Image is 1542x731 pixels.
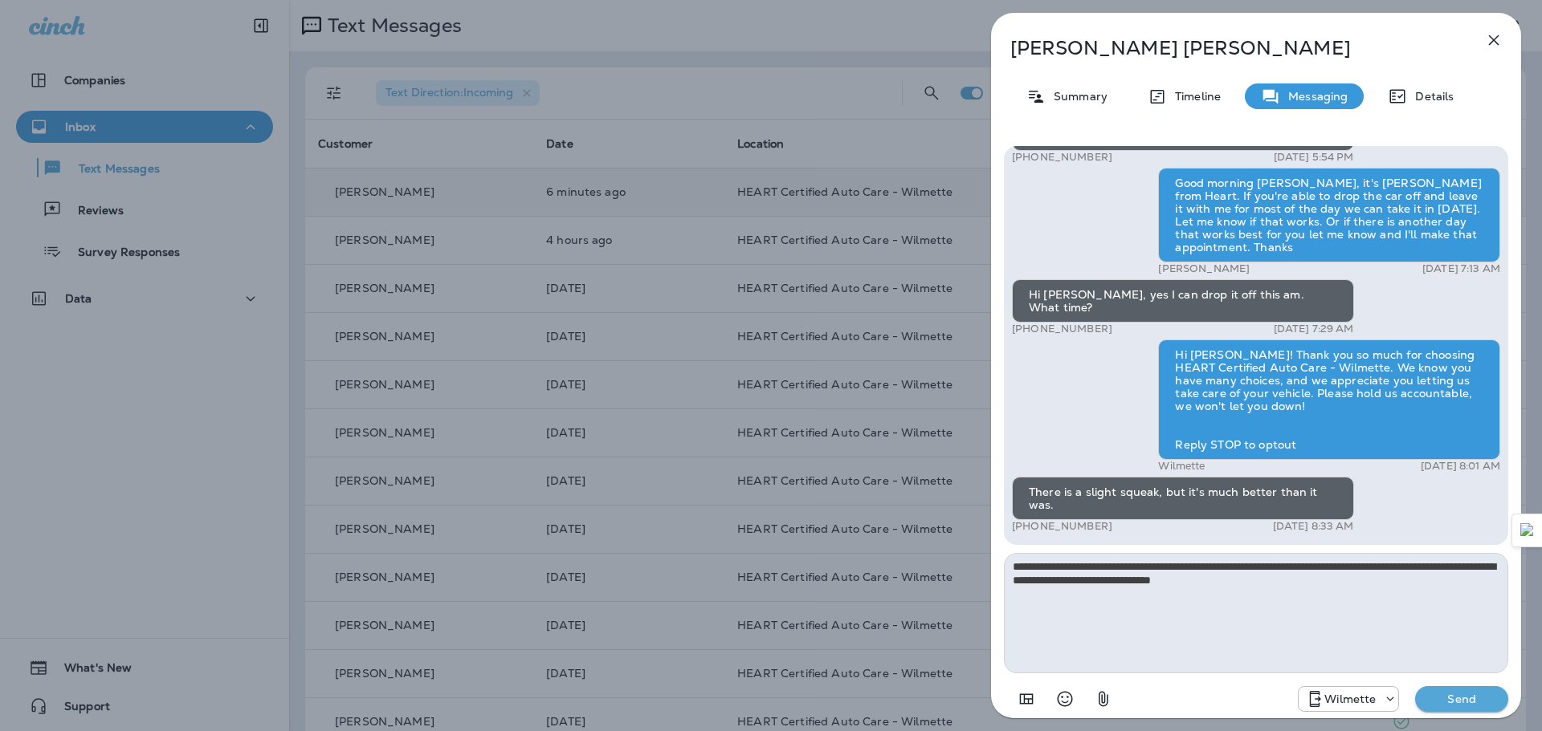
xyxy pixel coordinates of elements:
img: Detect Auto [1520,523,1535,538]
p: Wilmette [1158,460,1205,473]
button: Select an emoji [1049,683,1081,715]
p: Timeline [1167,90,1221,103]
div: There is a slight squeak, but it's much better than it was. [1012,477,1354,520]
div: Good morning [PERSON_NAME], it's [PERSON_NAME] from Heart. If you're able to drop the car off and... [1158,168,1500,262]
div: Hi [PERSON_NAME], yes I can drop it off this am. What time? [1012,279,1354,323]
div: Hi [PERSON_NAME]! Thank you so much for choosing HEART Certified Auto Care - Wilmette. We know yo... [1158,339,1500,460]
p: [PHONE_NUMBER] [1012,323,1112,335]
p: [DATE] 7:13 AM [1422,262,1500,275]
p: [DATE] 8:01 AM [1421,460,1500,473]
p: [DATE] 5:54 PM [1274,151,1354,164]
button: Add in a premade template [1010,683,1042,715]
p: [DATE] 8:33 AM [1273,520,1354,533]
div: +1 (847) 865-9557 [1299,689,1398,709]
button: Send [1415,686,1508,712]
p: Summary [1046,90,1108,103]
p: Details [1407,90,1454,103]
p: [PHONE_NUMBER] [1012,151,1112,164]
p: Messaging [1280,90,1348,103]
p: Wilmette [1324,692,1376,705]
p: [PERSON_NAME] [1158,262,1250,275]
p: [PERSON_NAME] [PERSON_NAME] [1010,37,1449,59]
p: [DATE] 7:29 AM [1274,323,1354,335]
p: Send [1428,692,1495,706]
p: [PHONE_NUMBER] [1012,520,1112,533]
